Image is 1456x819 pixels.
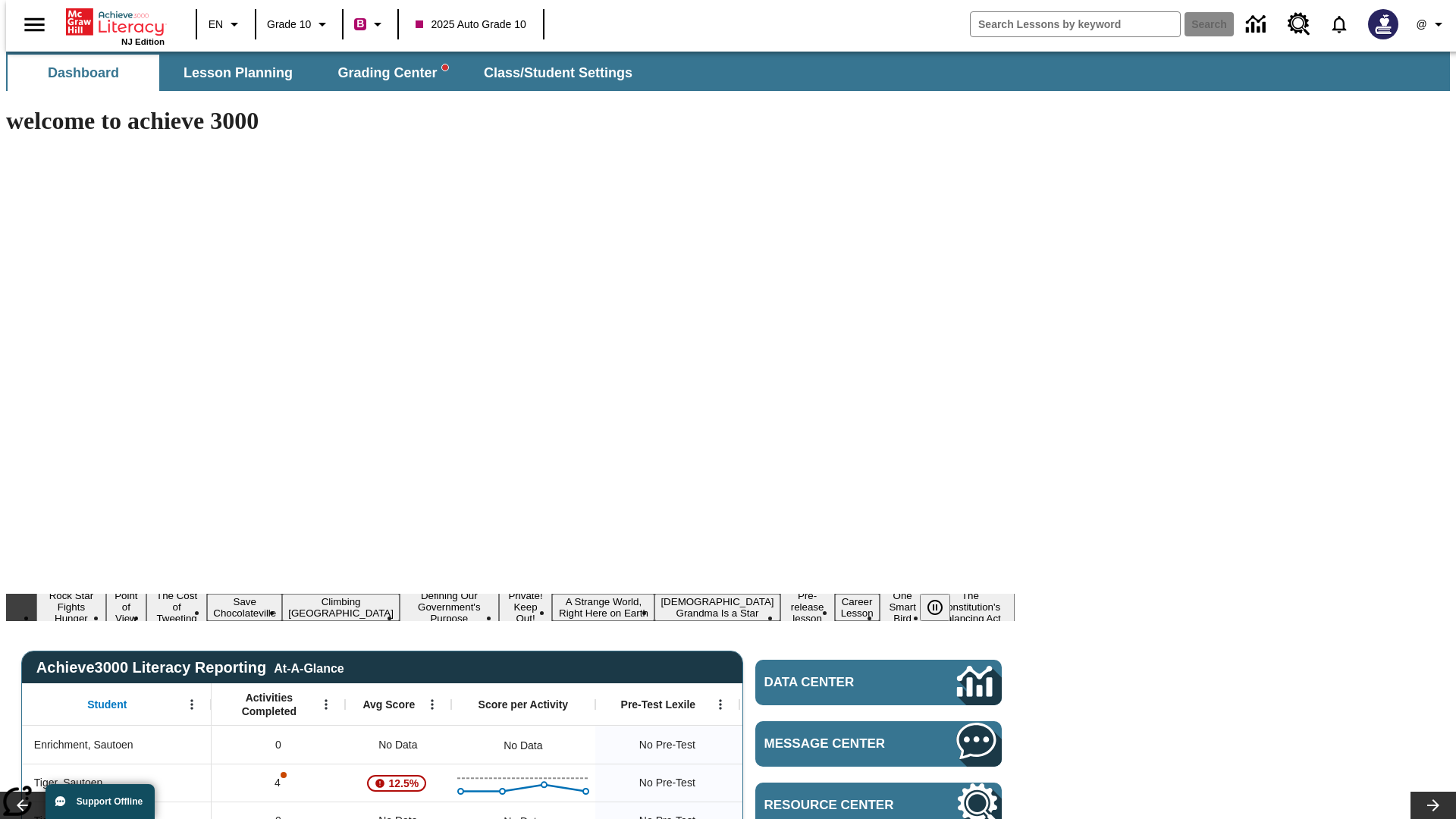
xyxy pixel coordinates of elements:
[739,764,883,802] div: No Data, Tiger, Sautoen
[416,17,526,33] span: 2025 Auto Grade 10
[639,775,695,791] span: No Pre-Test, Tiger, Sautoen
[212,764,345,802] div: 4, One or more Activity scores may be invalid., Tiger, Sautoen
[36,588,106,626] button: Slide 1 Rock Star Fights Hunger
[12,2,57,47] button: Open side menu
[920,594,950,621] button: Pause
[337,64,447,82] span: Grading Center
[1279,4,1319,45] a: Resource Center, Will open in new tab
[442,64,448,71] svg: writing assistant alert
[499,588,553,626] button: Slide 7 Private! Keep Out!
[87,698,127,711] span: Student
[479,698,569,711] span: Score per Activity
[362,698,415,711] span: Avg Score
[146,588,207,626] button: Slide 3 The Cost of Tweeting
[315,693,337,716] button: Open Menu
[739,726,883,764] div: No Data, Enrichment, Sautoen
[45,784,155,819] button: Support Offline
[180,693,203,716] button: Open Menu
[282,594,400,621] button: Slide 5 Climbing Mount Tai
[77,796,143,807] span: Support Offline
[400,588,499,626] button: Slide 6 Defining Our Government's Purpose
[6,55,646,91] div: SubNavbar
[219,691,319,718] span: Activities Completed
[356,14,364,33] span: B
[317,55,469,91] button: Grading Center
[36,659,344,676] span: Achieve3000 Literacy Reporting
[261,11,337,38] button: Grade: Grade 10, Select a grade
[162,55,314,91] button: Lesson Planning
[371,730,425,761] span: No Data
[484,64,632,82] span: Class/Student Settings
[383,770,425,797] span: 12.5%
[926,588,1015,626] button: Slide 13 The Constitution's Balancing Act
[66,7,165,37] a: Home
[207,594,282,621] button: Slide 4 Save Chocolateville
[496,730,550,761] div: No Data, Enrichment, Sautoen
[1407,11,1456,38] button: Profile/Settings
[880,588,926,626] button: Slide 12 One Smart Bird
[34,775,103,791] span: Tiger, Sautoen
[348,11,393,38] button: Boost Class color is violet red. Change class color
[267,17,311,33] span: Grade 10
[755,660,1002,705] a: Data Center
[421,693,444,716] button: Open Menu
[709,693,732,716] button: Open Menu
[780,588,835,626] button: Slide 10 Pre-release lesson
[184,64,293,82] span: Lesson Planning
[6,52,1450,91] div: SubNavbar
[273,775,284,791] p: 4
[472,55,645,91] button: Class/Student Settings
[106,588,146,626] button: Slide 2 Point of View
[639,737,695,753] span: No Pre-Test, Enrichment, Sautoen
[345,726,451,764] div: No Data, Enrichment, Sautoen
[764,675,906,690] span: Data Center
[34,737,133,753] span: Enrichment, Sautoen
[552,594,654,621] button: Slide 8 A Strange World, Right Here on Earth
[755,721,1002,767] a: Message Center
[1319,5,1359,44] a: Notifications
[202,11,250,38] button: Language: EN, Select a language
[121,37,165,46] span: NJ Edition
[48,64,119,82] span: Dashboard
[971,12,1180,36] input: search field
[8,55,159,91] button: Dashboard
[621,698,696,711] span: Pre-Test Lexile
[1416,17,1426,33] span: @
[66,5,165,46] div: Home
[345,764,451,802] div: , 12.5%, Attention! This student's Average First Try Score of 12.5% is below 65%, Tiger, Sautoen
[764,736,912,752] span: Message Center
[764,798,912,813] span: Resource Center
[209,17,223,33] span: EN
[1237,4,1279,45] a: Data Center
[835,594,880,621] button: Slide 11 Career Lesson
[275,737,281,753] span: 0
[920,594,965,621] div: Pause
[654,594,780,621] button: Slide 9 South Korean Grandma Is a Star
[1368,9,1398,39] img: Avatar
[212,726,345,764] div: 0, Enrichment, Sautoen
[1410,792,1456,819] button: Lesson carousel, Next
[6,107,1015,135] h1: welcome to achieve 3000
[274,659,344,676] div: At-A-Glance
[1359,5,1407,44] button: Select a new avatar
